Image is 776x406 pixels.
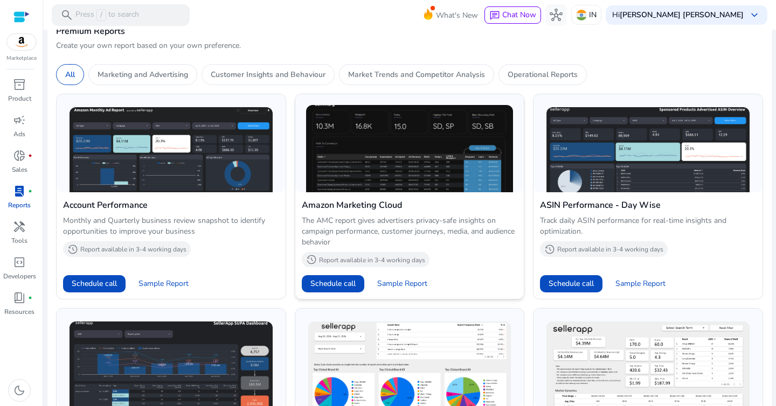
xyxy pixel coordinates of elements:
p: Track daily ASIN performance for real-time insights and optimization. [540,215,756,237]
span: Sample Report [377,278,427,289]
p: Ads [13,129,25,139]
span: Sample Report [138,278,189,289]
span: keyboard_arrow_down [748,9,761,22]
p: Product [8,94,31,103]
span: Schedule call [310,278,356,289]
button: Sample Report [369,275,436,292]
h4: ASIN Performance - Day Wise [540,199,756,212]
span: fiber_manual_record [28,189,32,193]
p: Report available in 3-4 working days [557,245,663,254]
span: Schedule call [72,278,117,289]
p: Report available in 3-4 working days [80,245,186,254]
span: search [60,9,73,22]
span: lab_profile [13,185,26,198]
span: / [96,9,106,21]
button: Sample Report [607,275,674,292]
span: donut_small [13,149,26,162]
p: Market Trends and Competitor Analysis [348,69,485,80]
button: hub [545,4,567,26]
p: Resources [4,307,34,317]
span: Chat Now [502,10,536,20]
p: Hi [612,11,744,19]
p: IN [589,5,597,24]
p: Marketing and Advertising [98,69,188,80]
p: Reports [8,200,31,210]
button: Schedule call [302,275,364,292]
span: history_2 [306,254,317,265]
span: fiber_manual_record [28,153,32,158]
span: code_blocks [13,256,26,269]
span: history_2 [67,244,78,255]
p: Create your own report based on your own preference. [56,40,763,51]
button: Schedule call [63,275,126,292]
p: Tools [11,236,27,246]
span: hub [550,9,563,22]
span: Schedule call [549,278,594,289]
img: amazon.svg [7,34,36,50]
h4: Account Performance [63,199,279,212]
p: Press to search [75,9,139,21]
h4: Amazon Marketing Cloud [302,199,518,212]
button: chatChat Now [484,6,541,24]
p: Marketplace [6,54,37,62]
p: Monthly and Quarterly business review snapshot to identify opportunities to improve your business [63,215,279,237]
button: Schedule call [540,275,602,292]
span: handyman [13,220,26,233]
p: Operational Reports [508,69,578,80]
img: in.svg [576,10,587,20]
span: chat [489,10,500,21]
b: [PERSON_NAME] [PERSON_NAME] [620,10,744,20]
button: Sample Report [130,275,197,292]
span: What's New [436,6,478,25]
p: All [65,69,75,80]
p: Developers [3,271,36,281]
p: Sales [12,165,27,174]
span: fiber_manual_record [28,296,32,300]
span: inventory_2 [13,78,26,91]
span: history_2 [544,244,555,255]
h4: Premium Reports [56,26,125,37]
p: Customer Insights and Behaviour [211,69,325,80]
span: book_4 [13,291,26,304]
p: Report available in 3-4 working days [319,256,425,264]
span: Sample Report [615,278,666,289]
span: campaign [13,114,26,127]
span: dark_mode [13,384,26,397]
p: The AMC report gives advertisers privacy-safe insights on campaign performance, customer journeys... [302,215,518,248]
